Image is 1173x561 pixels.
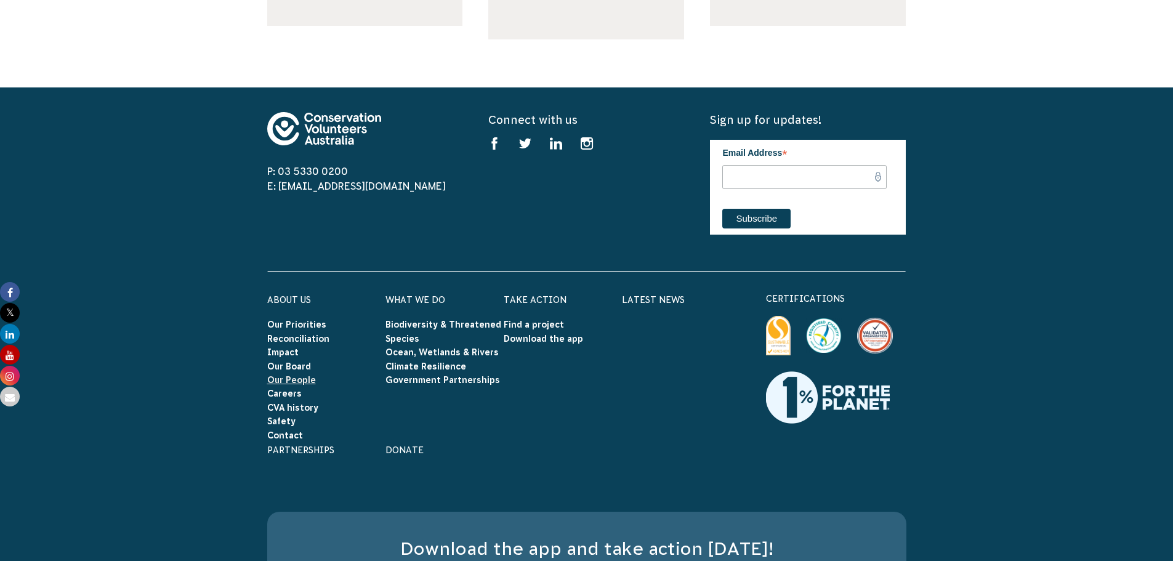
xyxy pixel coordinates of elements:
[385,320,501,343] a: Biodiversity & Threatened Species
[622,295,685,305] a: Latest News
[504,295,566,305] a: Take Action
[504,320,564,329] a: Find a project
[267,320,326,329] a: Our Priorities
[710,112,906,127] h5: Sign up for updates!
[722,209,791,228] input: Subscribe
[385,445,424,455] a: Donate
[267,403,318,413] a: CVA history
[267,347,299,357] a: Impact
[385,347,499,357] a: Ocean, Wetlands & Rivers
[267,166,348,177] a: P: 03 5330 0200
[504,334,583,344] a: Download the app
[267,295,311,305] a: About Us
[267,416,296,426] a: Safety
[385,361,466,371] a: Climate Resilience
[385,295,445,305] a: What We Do
[267,445,334,455] a: Partnerships
[267,389,302,398] a: Careers
[267,361,311,371] a: Our Board
[267,334,329,344] a: Reconciliation
[267,112,381,145] img: logo-footer.svg
[488,112,684,127] h5: Connect with us
[766,291,906,306] p: certifications
[267,430,303,440] a: Contact
[267,375,316,385] a: Our People
[385,375,500,385] a: Government Partnerships
[722,140,887,163] label: Email Address
[267,180,446,192] a: E: [EMAIL_ADDRESS][DOMAIN_NAME]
